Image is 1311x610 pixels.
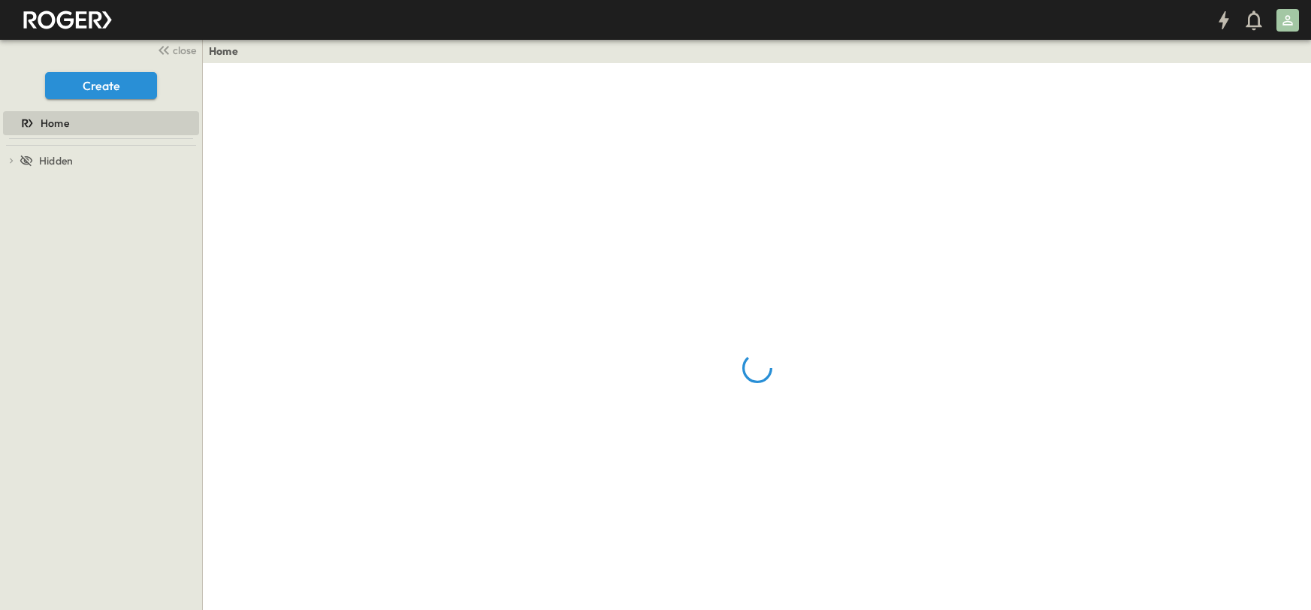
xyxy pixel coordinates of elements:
[45,72,157,99] button: Create
[151,39,199,60] button: close
[173,43,196,58] span: close
[3,113,196,134] a: Home
[39,153,73,168] span: Hidden
[209,44,238,59] a: Home
[41,116,69,131] span: Home
[209,44,247,59] nav: breadcrumbs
